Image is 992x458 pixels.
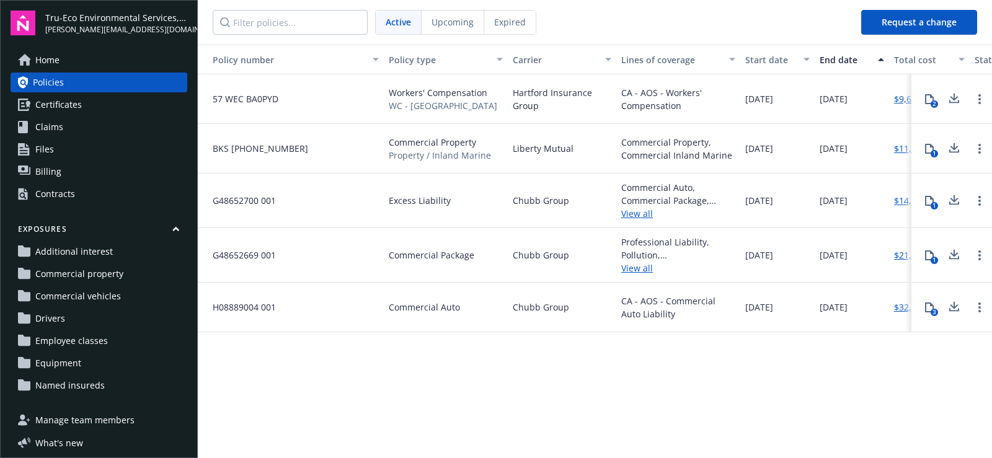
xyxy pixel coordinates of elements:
div: Toggle SortBy [203,53,365,66]
a: Named insureds [11,376,187,395]
a: Commercial property [11,264,187,284]
span: [DATE] [745,194,773,207]
span: Hartford Insurance Group [513,86,611,112]
button: Start date [740,45,815,74]
button: 3 [917,295,942,320]
span: Chubb Group [513,249,569,262]
span: Commercial Property [389,136,491,149]
div: CA - AOS - Commercial Auto Liability [621,294,735,320]
span: Employee classes [35,331,108,351]
span: Tru-Eco Environmental Services, LLC / Pro-Team Management Company [45,11,187,24]
span: Liberty Mutual [513,142,573,155]
div: Policy type [389,53,489,66]
div: 1 [931,257,938,264]
div: CA - AOS - Workers' Compensation [621,86,735,112]
a: Certificates [11,95,187,115]
span: Claims [35,117,63,137]
span: Commercial property [35,264,123,284]
span: Commercial Auto [389,301,460,314]
div: Start date [745,53,796,66]
span: Chubb Group [513,194,569,207]
a: Open options [972,300,987,315]
a: $9,625.00 [894,92,934,105]
span: 57 WEC BA0PYD [203,92,278,105]
input: Filter policies... [213,10,368,35]
div: Professional Liability, Pollution, [GEOGRAPHIC_DATA] - AOS - General Liability [621,236,735,262]
button: Lines of coverage [616,45,740,74]
button: Exposures [11,224,187,239]
a: Billing [11,162,187,182]
span: BKS [PHONE_NUMBER] [203,142,308,155]
span: G48652669 001 [203,249,276,262]
div: End date [820,53,870,66]
div: Carrier [513,53,598,66]
a: Open options [972,248,987,263]
span: [DATE] [745,142,773,155]
span: [DATE] [745,249,773,262]
a: $14,609.87 [894,194,939,207]
a: Open options [972,141,987,156]
div: 2 [931,100,938,108]
button: 2 [917,87,942,112]
a: Open options [972,193,987,208]
a: View all [621,207,735,220]
a: Open options [972,92,987,107]
span: Files [35,139,54,159]
span: What ' s new [35,436,83,449]
span: Home [35,50,60,70]
button: 1 [917,243,942,268]
span: WC - [GEOGRAPHIC_DATA] [389,99,497,112]
a: Additional interest [11,242,187,262]
a: Files [11,139,187,159]
button: 1 [917,188,942,213]
a: Claims [11,117,187,137]
span: [DATE] [745,301,773,314]
a: Manage team members [11,410,187,430]
a: Equipment [11,353,187,373]
a: Employee classes [11,331,187,351]
span: [DATE] [820,92,848,105]
div: Policy number [203,53,365,66]
div: 3 [931,309,938,316]
a: Drivers [11,309,187,328]
span: Property / Inland Marine [389,149,491,162]
span: Policies [33,73,64,92]
button: What's new [11,436,103,449]
div: Commercial Auto, Commercial Package, Workers' Compensation $2M excess of $2M - Excess [621,181,735,207]
span: [DATE] [745,92,773,105]
button: Tru-Eco Environmental Services, LLC / Pro-Team Management Company[PERSON_NAME][EMAIL_ADDRESS][DOM... [45,11,187,35]
span: G48652700 001 [203,194,276,207]
span: Excess Liability [389,194,451,207]
span: Commercial vehicles [35,286,121,306]
span: [DATE] [820,194,848,207]
img: navigator-logo.svg [11,11,35,35]
button: 1 [917,136,942,161]
span: [DATE] [820,301,848,314]
div: 1 [931,202,938,209]
span: [DATE] [820,142,848,155]
span: Additional interest [35,242,113,262]
span: Named insureds [35,376,105,395]
span: [DATE] [820,249,848,262]
a: $11,207.00 [894,142,939,155]
span: Chubb Group [513,301,569,314]
button: End date [815,45,889,74]
span: Billing [35,162,61,182]
span: [PERSON_NAME][EMAIL_ADDRESS][DOMAIN_NAME] [45,24,187,35]
span: Equipment [35,353,81,373]
span: Certificates [35,95,82,115]
div: 1 [931,150,938,157]
button: Policy type [384,45,508,74]
button: Carrier [508,45,616,74]
span: H08889004 001 [203,301,276,314]
a: $21,584.83 [894,249,939,262]
a: Contracts [11,184,187,204]
a: Home [11,50,187,70]
a: Policies [11,73,187,92]
div: Contracts [35,184,75,204]
span: Manage team members [35,410,135,430]
span: Commercial Package [389,249,474,262]
a: View all [621,262,735,275]
span: Upcoming [432,15,474,29]
span: Drivers [35,309,65,328]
